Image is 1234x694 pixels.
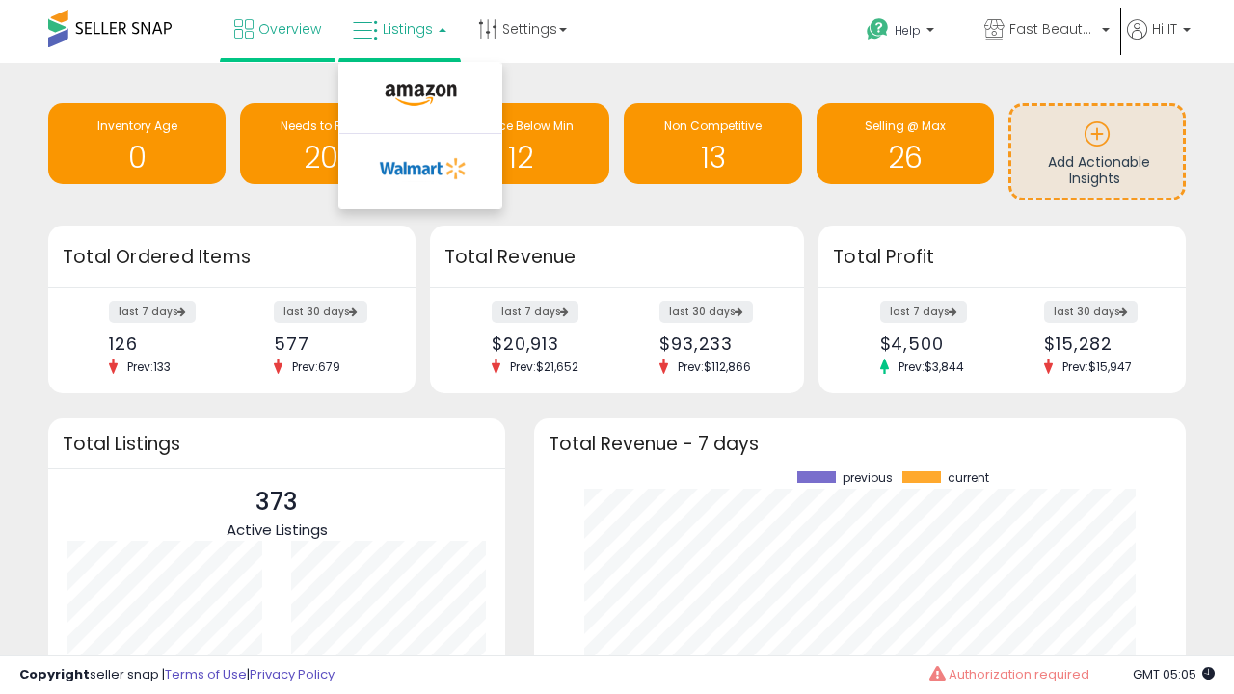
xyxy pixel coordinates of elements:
[227,520,328,540] span: Active Listings
[444,244,790,271] h3: Total Revenue
[624,103,801,184] a: Non Competitive 13
[948,471,989,485] span: current
[549,437,1171,451] h3: Total Revenue - 7 days
[118,359,180,375] span: Prev: 133
[274,334,382,354] div: 577
[817,103,994,184] a: Selling @ Max 26
[58,142,216,173] h1: 0
[826,142,984,173] h1: 26
[880,301,967,323] label: last 7 days
[48,103,226,184] a: Inventory Age 0
[1127,19,1191,63] a: Hi IT
[109,334,217,354] div: 126
[250,142,408,173] h1: 207
[895,22,921,39] span: Help
[240,103,417,184] a: Needs to Reprice 207
[1053,359,1141,375] span: Prev: $15,947
[500,359,588,375] span: Prev: $21,652
[633,142,791,173] h1: 13
[843,471,893,485] span: previous
[282,359,350,375] span: Prev: 679
[880,334,988,354] div: $4,500
[1044,301,1138,323] label: last 30 days
[492,334,603,354] div: $20,913
[659,334,770,354] div: $93,233
[97,118,177,134] span: Inventory Age
[109,301,196,323] label: last 7 days
[833,244,1171,271] h3: Total Profit
[250,665,335,683] a: Privacy Policy
[1044,334,1152,354] div: $15,282
[1011,106,1183,198] a: Add Actionable Insights
[1152,19,1177,39] span: Hi IT
[889,359,974,375] span: Prev: $3,844
[63,437,491,451] h3: Total Listings
[383,19,433,39] span: Listings
[1009,19,1096,39] span: Fast Beauty ([GEOGRAPHIC_DATA])
[432,103,609,184] a: BB Price Below Min 12
[1048,152,1150,189] span: Add Actionable Insights
[19,665,90,683] strong: Copyright
[442,142,600,173] h1: 12
[165,665,247,683] a: Terms of Use
[866,17,890,41] i: Get Help
[19,666,335,684] div: seller snap | |
[274,301,367,323] label: last 30 days
[468,118,574,134] span: BB Price Below Min
[227,484,328,520] p: 373
[492,301,578,323] label: last 7 days
[664,118,762,134] span: Non Competitive
[258,19,321,39] span: Overview
[63,244,401,271] h3: Total Ordered Items
[659,301,753,323] label: last 30 days
[851,3,967,63] a: Help
[865,118,946,134] span: Selling @ Max
[281,118,378,134] span: Needs to Reprice
[1133,665,1215,683] span: 2025-08-18 05:05 GMT
[668,359,761,375] span: Prev: $112,866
